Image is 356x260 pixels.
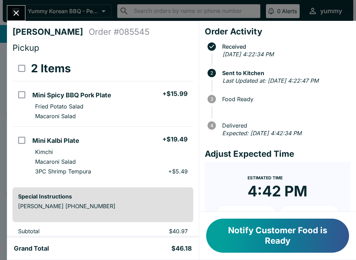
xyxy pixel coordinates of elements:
[248,182,307,200] time: 4:42 PM
[13,27,89,37] h4: [PERSON_NAME]
[35,168,91,175] p: 3PC Shrimp Tempura
[222,77,318,84] em: Last Updated at: [DATE] 4:22:47 PM
[210,70,213,76] text: 2
[13,43,39,53] span: Pickup
[18,228,109,235] p: Subtotal
[219,70,350,76] span: Sent to Kitchen
[120,228,188,235] p: $40.97
[14,244,49,253] h5: Grand Total
[219,43,350,50] span: Received
[7,6,25,21] button: Close
[222,130,301,137] em: Expected: [DATE] 4:42:34 PM
[35,113,76,120] p: Macaroni Salad
[206,219,349,253] button: Notify Customer Food is Ready
[216,206,276,223] button: + 10
[222,51,274,58] em: [DATE] 4:22:34 PM
[205,26,350,37] h4: Order Activity
[205,149,350,159] h4: Adjust Expected Time
[219,96,350,102] span: Food Ready
[32,91,111,99] h5: Mini Spicy BBQ Pork Plate
[162,90,188,98] h5: + $15.99
[18,193,188,200] h6: Special Instructions
[210,96,213,102] text: 3
[31,62,71,75] h3: 2 Items
[219,122,350,129] span: Delivered
[162,135,188,144] h5: + $19.49
[35,103,83,110] p: Fried Potato Salad
[279,206,339,223] button: + 20
[171,244,192,253] h5: $46.18
[13,56,193,182] table: orders table
[210,123,213,128] text: 4
[89,27,149,37] h4: Order # 085545
[35,158,76,165] p: Macaroni Salad
[248,175,283,180] span: Estimated Time
[18,203,188,210] p: [PERSON_NAME] [PHONE_NUMBER]
[168,168,188,175] p: + $5.49
[35,148,53,155] p: Kimchi
[32,137,79,145] h5: Mini Kalbi Plate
